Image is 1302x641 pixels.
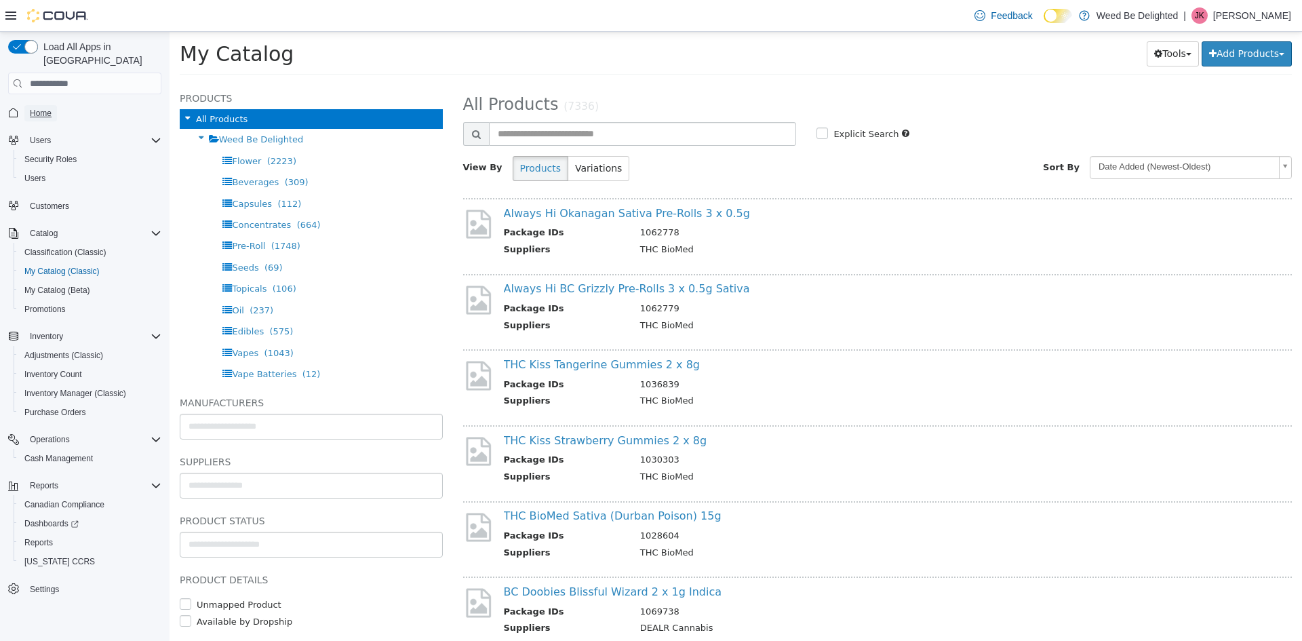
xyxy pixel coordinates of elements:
a: THC BioMed Sativa (Durban Poison) 15g [334,478,552,490]
nav: Complex example [8,97,161,634]
span: Cash Management [19,450,161,467]
span: Washington CCRS [19,553,161,570]
span: Operations [30,434,70,445]
span: Purchase Orders [19,404,161,421]
button: Inventory Manager (Classic) [14,384,167,403]
button: Catalog [24,225,63,241]
img: missing-image.png [294,176,324,209]
a: Settings [24,581,64,598]
span: Reports [24,478,161,494]
span: Promotions [19,301,161,317]
input: Dark Mode [1044,9,1072,23]
span: Users [24,132,161,149]
span: Catalog [30,228,58,239]
button: Canadian Compliance [14,495,167,514]
span: Inventory Manager (Classic) [24,388,126,399]
span: Load All Apps in [GEOGRAPHIC_DATA] [38,40,161,67]
span: Home [24,104,161,121]
span: JK [1195,7,1204,24]
td: 1036839 [460,346,1092,363]
p: | [1183,7,1186,24]
span: Pre-Roll [62,209,96,219]
a: Feedback [969,2,1038,29]
span: Catalog [24,225,161,241]
a: Always Hi Okanagan Sativa Pre-Rolls 3 x 0.5g [334,175,580,188]
a: Inventory Count [19,366,87,383]
span: Feedback [991,9,1032,22]
td: 1030303 [460,421,1092,438]
th: Suppliers [334,589,460,606]
span: Customers [30,201,69,212]
button: Customers [3,196,167,216]
span: All Products [26,82,78,92]
th: Package IDs [334,346,460,363]
th: Suppliers [334,514,460,531]
span: Dashboards [19,516,161,532]
button: Inventory [3,327,167,346]
img: missing-image.png [294,403,324,436]
span: My Catalog (Beta) [19,282,161,298]
small: (7336) [394,69,429,81]
img: missing-image.png [294,327,324,360]
span: Users [19,170,161,187]
button: Cash Management [14,449,167,468]
span: (664) [127,188,151,198]
td: DEALR Cannabis [460,589,1092,606]
span: Operations [24,431,161,448]
button: Promotions [14,300,167,319]
button: Users [14,169,167,188]
span: Purchase Orders [24,407,86,418]
a: My Catalog (Beta) [19,282,96,298]
span: Topicals [62,252,97,262]
img: Cova [27,9,88,22]
button: Catalog [3,224,167,243]
span: (112) [108,167,132,177]
span: Users [30,135,51,146]
a: THC Kiss Tangerine Gummies 2 x 8g [334,326,531,339]
span: (1748) [102,209,131,219]
button: Operations [24,431,75,448]
button: Inventory Count [14,365,167,384]
td: 1062779 [460,270,1092,287]
a: Inventory Manager (Classic) [19,385,132,402]
span: Inventory Count [19,366,161,383]
span: Flower [62,124,92,134]
td: THC BioMed [460,211,1092,228]
button: Purchase Orders [14,403,167,422]
a: Classification (Classic) [19,244,112,260]
span: Adjustments (Classic) [24,350,103,361]
span: Promotions [24,304,66,315]
img: missing-image.png [294,479,324,512]
button: Reports [24,478,64,494]
button: Adjustments (Classic) [14,346,167,365]
span: Inventory Count [24,369,82,380]
span: (2223) [98,124,127,134]
span: (237) [80,273,104,284]
td: THC BioMed [460,287,1092,304]
span: Beverages [62,145,109,155]
span: Settings [24,581,161,598]
a: Cash Management [19,450,98,467]
button: Security Roles [14,150,167,169]
span: All Products [294,63,389,82]
span: Edibles [62,294,94,305]
span: Settings [30,584,59,595]
span: Canadian Compliance [19,497,161,513]
span: (309) [115,145,139,155]
span: Inventory Manager (Classic) [19,385,161,402]
h5: Products [10,58,273,75]
span: My Catalog (Classic) [24,266,100,277]
h5: Product Status [10,481,273,497]
button: Add Products [1032,9,1122,35]
span: Inventory [30,331,63,342]
td: THC BioMed [460,438,1092,455]
th: Suppliers [334,287,460,304]
th: Suppliers [334,362,460,379]
span: My Catalog (Classic) [19,263,161,279]
a: Adjustments (Classic) [19,347,108,364]
a: Security Roles [19,151,82,168]
button: Tools [977,9,1029,35]
th: Suppliers [334,211,460,228]
span: Inventory [24,328,161,345]
span: Home [30,108,52,119]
